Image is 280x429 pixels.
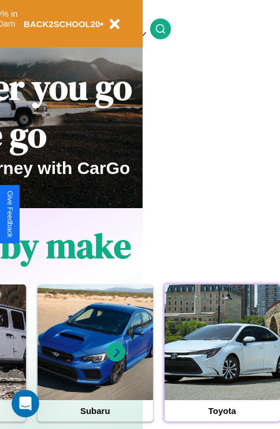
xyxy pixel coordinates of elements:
iframe: Intercom live chat [12,390,39,417]
b: BACK2SCHOOL20 [24,19,100,29]
div: Give Feedback [6,191,14,238]
h4: Subaru [38,400,153,421]
h4: Toyota [165,400,280,421]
